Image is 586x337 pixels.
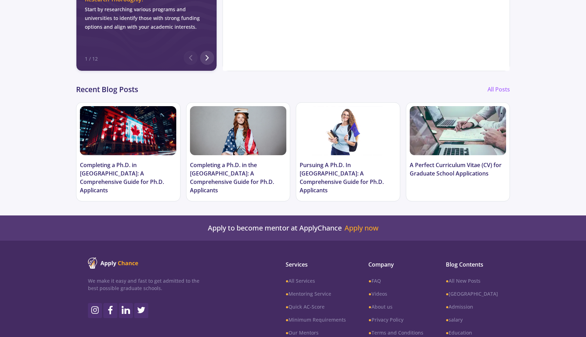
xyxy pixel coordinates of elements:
a: ●All New Posts [446,277,498,284]
a: ●Terms and Conditions [368,329,423,336]
b: ● [368,290,371,297]
a: Pursuing A Ph.D. In Europe: A Comprehensive Guide for Ph.D. ApplicantsimagePursuing A Ph.D. In [G... [296,102,400,201]
span: Company [368,260,423,269]
img: Pursuing A Ph.D. In Europe: A Comprehensive Guide for Ph.D. Applicantsimage [300,106,396,155]
a: ●Minimum Requirements [286,316,346,323]
a: ●Videos [368,290,423,297]
b: ● [446,290,449,297]
img: Completing a Ph.D. in the United States: A Comprehensive Guide for Ph.D. Applicantsimage [190,106,286,155]
a: All Posts [488,85,510,93]
div: 1 / 12 [85,55,98,62]
a: Apply now [345,224,379,232]
h2: Recent Blog Posts [76,85,138,94]
a: Completing a Ph.D. in Canada: A Comprehensive Guide for Ph.D. ApplicantsimageCompleting a Ph.D. i... [76,102,180,201]
b: ● [286,329,288,336]
a: Completing a Ph.D. in the United States: A Comprehensive Guide for Ph.D. ApplicantsimageCompletin... [186,102,291,201]
a: ●All Services [286,277,346,284]
a: ●[GEOGRAPHIC_DATA] [446,290,498,297]
b: ● [368,277,371,284]
a: ●FAQ [368,277,423,284]
a: ●Our Mentors [286,329,346,336]
b: ● [446,303,449,310]
b: ● [286,290,288,297]
h3: Pursuing A Ph.D. In [GEOGRAPHIC_DATA]: A Comprehensive Guide for Ph.D. Applicants [300,161,396,194]
img: A Perfect Curriculum Vitae (CV) for Graduate School Applicationsimage [410,106,506,155]
img: ApplyChance logo [88,257,138,269]
span: Services [286,260,346,269]
span: Blog Contents [446,260,498,269]
h3: Completing a Ph.D. in [GEOGRAPHIC_DATA]: A Comprehensive Guide for Ph.D. Applicants [80,161,176,194]
b: ● [368,329,371,336]
b: ● [286,316,288,323]
img: Completing a Ph.D. in Canada: A Comprehensive Guide for Ph.D. Applicantsimage [80,106,176,155]
b: ● [446,329,449,336]
a: ●Admission [446,303,498,310]
a: ●salary [446,316,498,323]
b: ● [286,303,288,310]
b: ● [446,277,449,284]
a: ●Mentoring Service [286,290,346,297]
p: We make it easy and fast to get admitted to the best possible graduate schools. [88,277,199,292]
h3: Completing a Ph.D. in the [GEOGRAPHIC_DATA]: A Comprehensive Guide for Ph.D. Applicants [190,161,286,194]
a: ●Education [446,329,498,336]
h3: A Perfect Curriculum Vitae (CV) for Graduate School Applications [410,161,506,178]
b: ● [368,303,371,310]
a: ●Quick AC-Score [286,303,346,310]
div: Start by researching various programs and universities to identify those with strong funding opti... [85,5,208,32]
b: ● [368,316,371,323]
b: ● [286,277,288,284]
a: ●About us [368,303,423,310]
a: A Perfect Curriculum Vitae (CV) for Graduate School ApplicationsimageA Perfect Curriculum Vitae (... [406,102,510,201]
a: ●Privacy Policy [368,316,423,323]
b: ● [446,316,449,323]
